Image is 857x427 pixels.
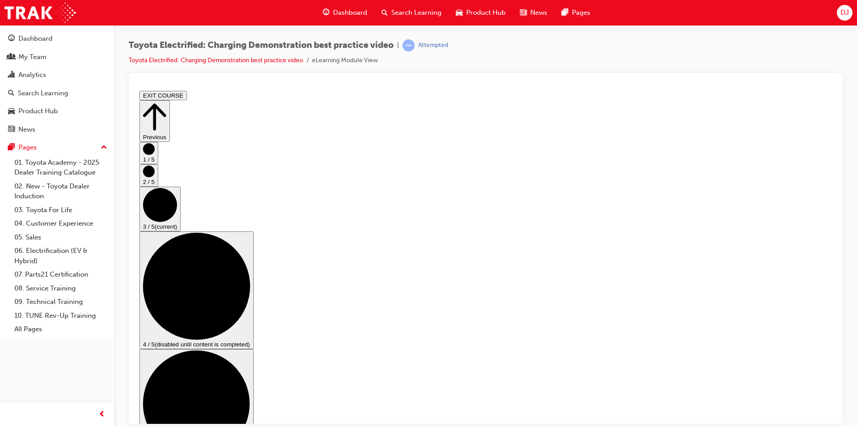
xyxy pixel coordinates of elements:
span: search-icon [381,7,388,18]
li: eLearning Module View [312,56,378,66]
a: 05. Sales [11,231,111,244]
span: prev-icon [99,409,105,420]
span: Search Learning [391,8,441,18]
a: 06. Electrification (EV & Hybrid) [11,244,111,268]
div: Analytics [18,70,46,80]
span: Pages [572,8,590,18]
a: Analytics [4,67,111,83]
a: 02. New - Toyota Dealer Induction [11,179,111,203]
span: 1 / 5 [7,69,19,76]
button: 4 / 5(disabled until content is completed) [4,144,118,262]
a: guage-iconDashboard [316,4,374,22]
span: 3 / 5 [7,136,19,143]
div: News [18,124,35,135]
a: Dashboard [4,30,111,47]
button: 3 / 5(current) [4,99,45,144]
span: pages-icon [8,144,15,152]
span: car-icon [8,107,15,115]
span: 2 / 5 [7,91,19,98]
a: car-iconProduct Hub [449,4,513,22]
div: Search Learning [18,88,68,98]
span: up-icon [101,142,107,154]
span: car-icon [456,7,463,18]
span: News [530,8,547,18]
a: 08. Service Training [11,282,111,295]
span: people-icon [8,53,15,61]
a: Product Hub [4,103,111,120]
a: 09. Technical Training [11,295,111,309]
button: EXIT COURSE [4,4,51,13]
a: pages-iconPages [554,4,597,22]
span: 4 / 5 [7,254,19,260]
a: 07. Parts21 Certification [11,268,111,282]
span: news-icon [520,7,527,18]
a: News [4,121,111,138]
span: chart-icon [8,71,15,79]
button: Pages [4,139,111,156]
button: Previous [4,13,34,55]
div: Product Hub [18,106,58,116]
div: Dashboard [18,34,52,44]
a: My Team [4,49,111,65]
span: | [397,40,399,51]
a: Search Learning [4,85,111,102]
a: 01. Toyota Academy - 2025 Dealer Training Catalogue [11,156,111,179]
a: 03. Toyota For Life [11,203,111,217]
span: Dashboard [333,8,367,18]
button: 1 / 5 [4,55,22,77]
a: 04. Customer Experience [11,217,111,231]
span: news-icon [8,126,15,134]
span: Product Hub [466,8,506,18]
a: news-iconNews [513,4,554,22]
a: All Pages [11,322,111,336]
div: Pages [18,142,37,153]
span: search-icon [8,90,14,98]
img: Trak [4,3,76,23]
a: 10. TUNE Rev-Up Training [11,309,111,323]
span: learningRecordVerb_ATTEMPT-icon [403,39,415,51]
button: 2 / 5 [4,77,22,99]
span: pages-icon [562,7,568,18]
span: Previous [7,47,30,53]
a: Toyota Electrified: Charging Demonstration best practice video [129,56,303,64]
span: DJ [840,8,849,18]
span: guage-icon [8,35,15,43]
div: My Team [18,52,47,62]
span: guage-icon [323,7,329,18]
a: search-iconSearch Learning [374,4,449,22]
button: DashboardMy TeamAnalyticsSearch LearningProduct HubNews [4,29,111,139]
div: Attempted [418,41,448,50]
span: Toyota Electrified: Charging Demonstration best practice video [129,40,394,51]
button: DJ [837,5,853,21]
